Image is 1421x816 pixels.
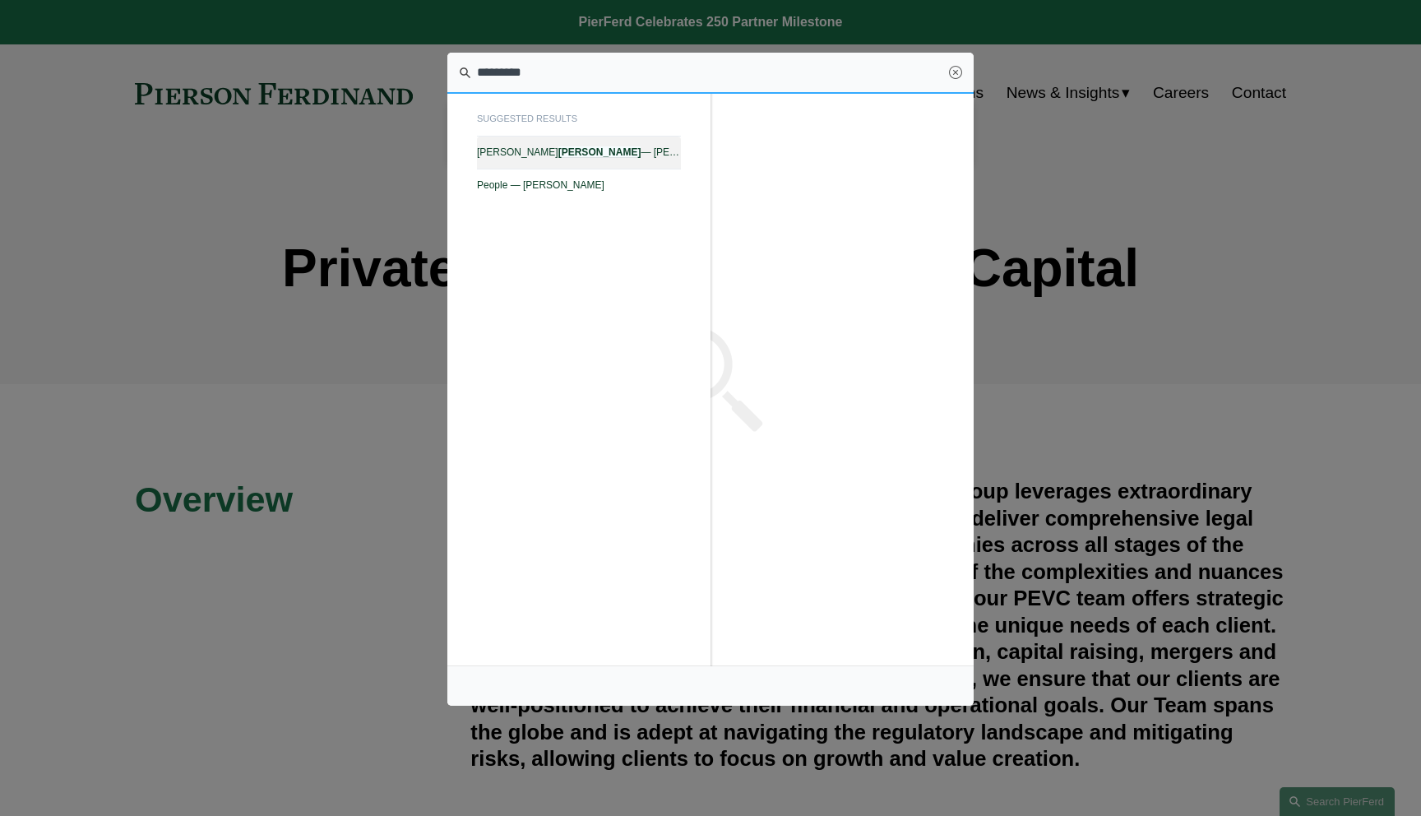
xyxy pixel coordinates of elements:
input: Search this site [447,53,974,94]
a: [PERSON_NAME][PERSON_NAME]— [PERSON_NAME] [477,137,681,169]
a: Close [949,66,962,79]
span: [PERSON_NAME] — [PERSON_NAME] [477,146,681,158]
a: People — [PERSON_NAME] [477,169,681,201]
em: [PERSON_NAME] [558,146,641,158]
span: suggested results [477,109,681,137]
span: People — [PERSON_NAME] [477,179,681,191]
